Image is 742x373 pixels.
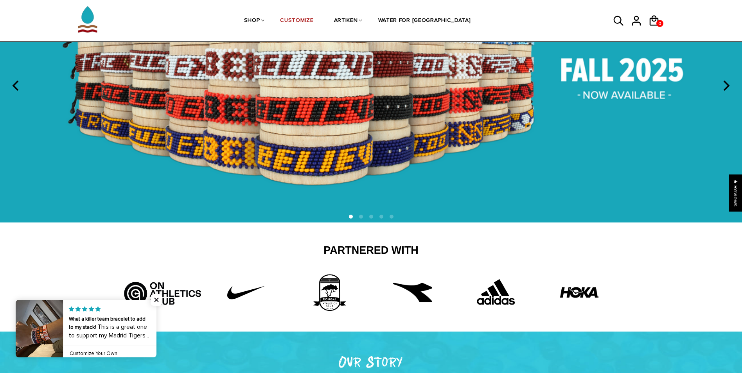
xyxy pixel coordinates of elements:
div: Click to open Judge.me floating reviews tab [729,174,742,212]
a: CUSTOMIZE [280,0,313,42]
a: WATER FOR [GEOGRAPHIC_DATA] [378,0,471,42]
img: 3rd_partner.png [300,273,359,312]
img: Untitled-1_42f22808-10d6-43b8-a0fd-fffce8cf9462.png [217,273,275,312]
h2: Our Story [207,351,535,372]
img: HOKA-logo.webp [560,273,599,312]
a: ARTIKEN [334,0,358,42]
h2: Partnered With [127,244,616,257]
span: Close popup widget [151,294,162,306]
span: 0 [656,19,663,29]
img: Artboard_5_bcd5fb9d-526a-4748-82a7-e4a7ed1c43f8.jpg [121,273,204,307]
a: SHOP [244,0,260,42]
button: previous [8,77,25,94]
button: next [717,77,734,94]
a: 0 [656,20,663,27]
img: Adidas.png [467,273,525,312]
img: free-diadora-logo-icon-download-in-svg-png-gif-file-formats--brand-fashion-pack-logos-icons-28542... [393,273,432,312]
